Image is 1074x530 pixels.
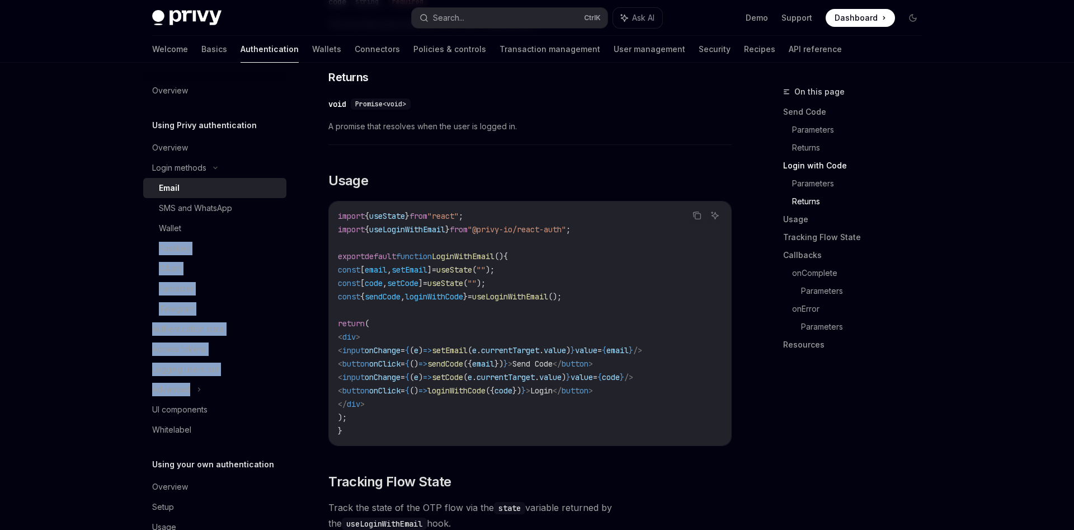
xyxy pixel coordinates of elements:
a: Usage [783,210,931,228]
span: . [472,372,477,382]
a: User management [614,36,685,63]
span: ) [566,345,571,355]
span: () [409,386,418,396]
span: useState [369,211,405,221]
span: const [338,265,360,275]
span: LoginWithEmail [432,251,494,261]
a: Login with Code [783,157,931,175]
span: ; [566,224,571,234]
a: Callbacks [783,246,931,264]
span: from [450,224,468,234]
span: value [539,372,562,382]
span: "" [477,265,486,275]
span: , [401,292,405,302]
a: Overview [143,81,286,101]
h5: Using Privy authentication [152,119,257,132]
div: Email [159,181,180,195]
span: code [365,278,383,288]
span: ( [472,265,477,275]
span: export [338,251,365,261]
span: ) [418,372,423,382]
span: ({ [463,359,472,369]
span: function [396,251,432,261]
span: () [409,359,418,369]
span: button [562,359,588,369]
span: Dashboard [835,12,878,24]
a: UI components [143,400,286,420]
div: Overview [152,480,188,494]
a: Parameters [792,175,931,193]
span: onChange [365,345,401,355]
div: Farcaster [159,282,194,296]
span: ; [459,211,463,221]
span: ( [463,372,468,382]
span: ] [418,278,423,288]
div: Overview [152,141,188,154]
div: SMS and WhatsApp [159,201,232,215]
span: { [597,372,602,382]
span: </ [553,359,562,369]
a: Parameters [792,121,931,139]
a: Welcome [152,36,188,63]
span: } [566,372,571,382]
span: ] [427,265,432,275]
div: Setup [152,500,174,514]
span: { [365,224,369,234]
span: Usage [328,172,368,190]
span: { [365,211,369,221]
button: Copy the contents from the code block [690,208,704,223]
span: }) [494,359,503,369]
span: , [387,265,392,275]
span: </ [338,399,347,409]
span: /> [624,372,633,382]
span: setEmail [392,265,427,275]
a: Resources [783,336,931,354]
span: = [593,372,597,382]
a: OAuth [143,259,286,279]
div: Search... [433,11,464,25]
span: const [338,292,360,302]
span: A promise that resolves when the user is logged in. [328,120,732,133]
span: setCode [432,372,463,382]
span: return [338,318,365,329]
button: Search...CtrlK [412,8,607,28]
span: = [401,359,405,369]
span: useLoginWithEmail [369,224,445,234]
a: Dashboard [826,9,895,27]
span: ( [365,318,369,329]
a: Transaction management [500,36,600,63]
code: useLoginWithEmail [342,518,427,530]
span: import [338,211,365,221]
span: /> [633,345,642,355]
span: import [338,224,365,234]
span: } [629,345,633,355]
span: < [338,386,342,396]
span: loginWithCode [427,386,486,396]
div: Advanced [152,383,190,396]
span: } [620,372,624,382]
span: code [494,386,512,396]
a: Returns [792,193,931,210]
span: = [423,278,427,288]
div: Wallet [159,222,181,235]
span: </ [553,386,562,396]
span: { [405,386,409,396]
a: Setup [143,497,286,517]
a: SMS and WhatsApp [143,198,286,218]
span: . [477,345,481,355]
span: setEmail [432,345,468,355]
a: Overview [143,477,286,497]
span: = [401,345,405,355]
a: onError [792,300,931,318]
span: (); [548,292,562,302]
span: On this page [794,85,845,99]
span: Ctrl K [584,13,601,22]
span: . [539,345,544,355]
span: from [409,211,427,221]
span: > [360,399,365,409]
span: loginWithCode [405,292,463,302]
span: => [418,386,427,396]
span: } [463,292,468,302]
span: sendCode [365,292,401,302]
span: const [338,278,360,288]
